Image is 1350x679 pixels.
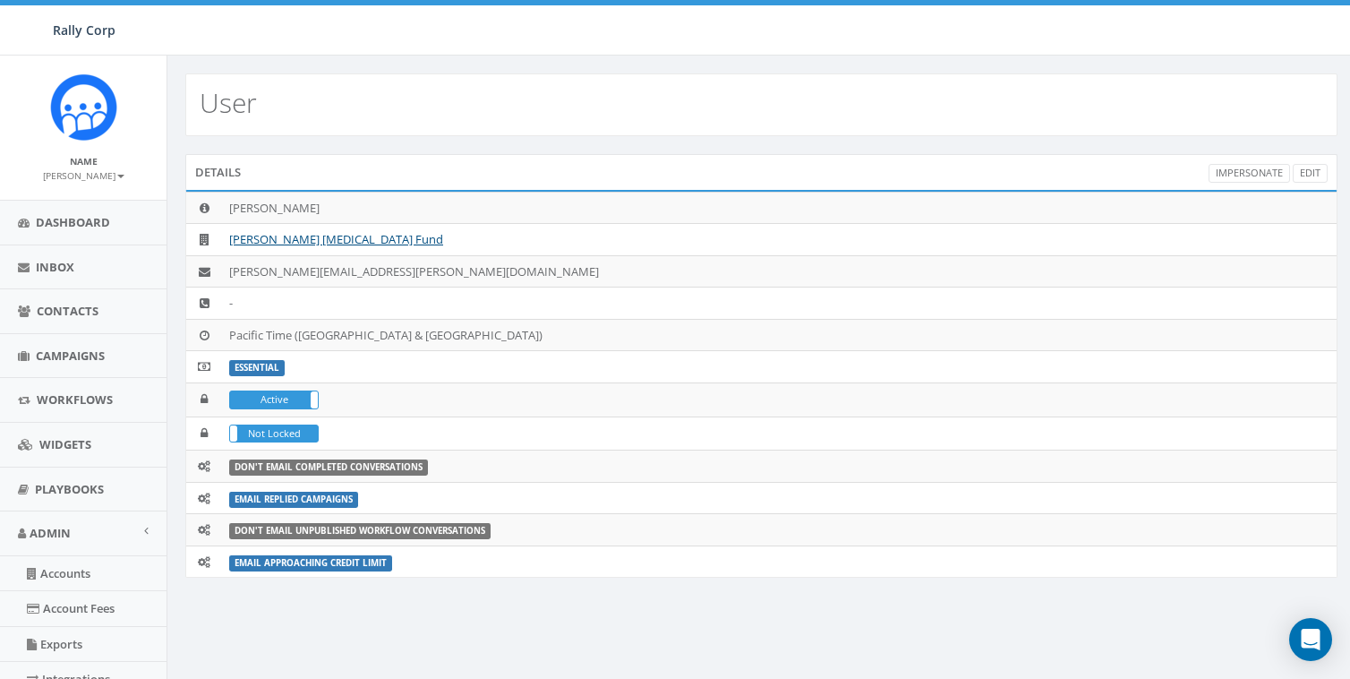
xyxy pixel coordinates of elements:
[222,319,1337,351] td: Pacific Time ([GEOGRAPHIC_DATA] & [GEOGRAPHIC_DATA])
[70,155,98,168] small: Name
[1209,164,1290,183] a: Impersonate
[229,460,428,476] label: Don't Email Completed Conversations
[30,525,71,541] span: Admin
[230,425,318,442] label: Not Locked
[222,288,1337,320] td: -
[229,555,392,572] label: Email Approaching Credit Limit
[229,231,443,247] a: [PERSON_NAME] [MEDICAL_DATA] Fund
[43,169,124,182] small: [PERSON_NAME]
[200,88,257,117] h2: User
[36,214,110,230] span: Dashboard
[222,192,1337,224] td: [PERSON_NAME]
[229,523,491,539] label: Don't Email Unpublished Workflow Conversations
[229,492,358,508] label: Email Replied Campaigns
[37,391,113,408] span: Workflows
[35,481,104,497] span: Playbooks
[36,259,74,275] span: Inbox
[39,436,91,452] span: Widgets
[50,73,117,141] img: Icon_1.png
[230,391,318,408] label: Active
[1293,164,1328,183] a: Edit
[36,348,105,364] span: Campaigns
[229,425,319,443] div: LockedNot Locked
[229,360,285,376] label: ESSENTIAL
[1289,618,1332,661] div: Open Intercom Messenger
[43,167,124,183] a: [PERSON_NAME]
[185,154,1337,190] div: Details
[53,21,115,39] span: Rally Corp
[222,255,1337,288] td: [PERSON_NAME][EMAIL_ADDRESS][PERSON_NAME][DOMAIN_NAME]
[37,303,98,319] span: Contacts
[229,391,319,408] div: ActiveIn Active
